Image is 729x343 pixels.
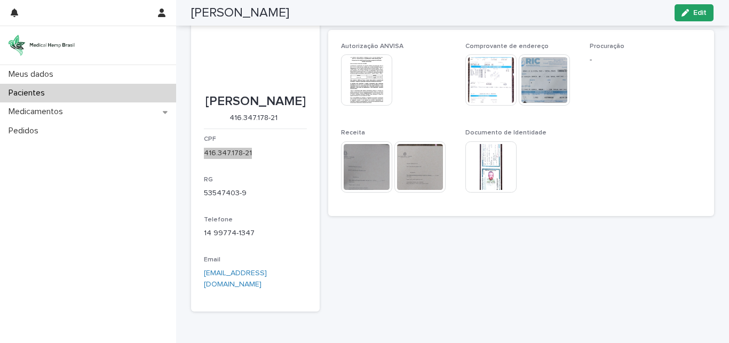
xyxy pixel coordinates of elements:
[341,43,403,50] span: Autorização ANVISA
[4,88,53,98] p: Pacientes
[204,177,213,183] span: RG
[204,114,303,123] p: 416.347.178-21
[204,188,307,199] p: 53547403-9
[590,54,701,66] p: -
[204,228,307,239] p: 14 99774-1347
[693,9,707,17] span: Edit
[204,269,267,288] a: [EMAIL_ADDRESS][DOMAIN_NAME]
[675,4,714,21] button: Edit
[341,130,365,136] span: Receita
[191,5,289,21] h2: [PERSON_NAME]
[9,35,75,56] img: 4UqDjhnrSSm1yqNhTQ7x
[590,43,624,50] span: Procuração
[4,69,62,79] p: Meus dados
[465,130,546,136] span: Documento de Identidade
[204,257,220,263] span: Email
[4,126,47,136] p: Pedidos
[204,94,307,109] p: [PERSON_NAME]
[204,148,307,159] p: 416.347.178-21
[204,136,216,142] span: CPF
[204,217,233,223] span: Telefone
[465,43,549,50] span: Comprovante de endereço
[4,107,72,117] p: Medicamentos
